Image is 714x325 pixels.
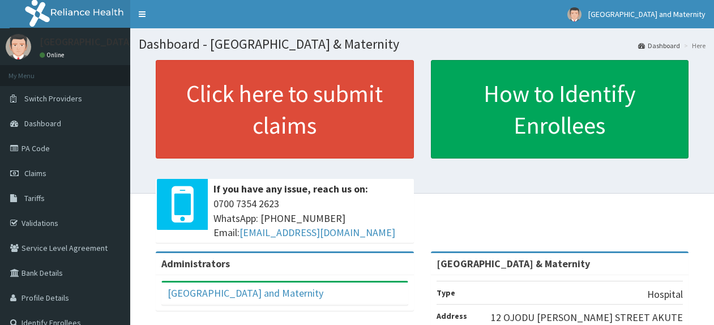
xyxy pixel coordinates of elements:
b: Type [437,288,455,298]
a: Click here to submit claims [156,60,414,159]
span: 0700 7354 2623 WhatsApp: [PHONE_NUMBER] Email: [213,196,408,240]
span: [GEOGRAPHIC_DATA] and Maternity [588,9,706,19]
li: Here [681,41,706,50]
b: If you have any issue, reach us on: [213,182,368,195]
a: Online [40,51,67,59]
a: [EMAIL_ADDRESS][DOMAIN_NAME] [240,226,395,239]
img: User Image [6,34,31,59]
b: Administrators [161,257,230,270]
img: User Image [567,7,582,22]
p: Hospital [647,287,683,302]
span: Tariffs [24,193,45,203]
span: Claims [24,168,46,178]
a: [GEOGRAPHIC_DATA] and Maternity [168,286,323,300]
span: Switch Providers [24,93,82,104]
span: Dashboard [24,118,61,129]
strong: [GEOGRAPHIC_DATA] & Maternity [437,257,590,270]
a: Dashboard [638,41,680,50]
p: 12 OJODU [PERSON_NAME] STREET AKUTE [491,310,683,325]
h1: Dashboard - [GEOGRAPHIC_DATA] & Maternity [139,37,706,52]
a: How to Identify Enrollees [431,60,689,159]
p: [GEOGRAPHIC_DATA] and Maternity [40,37,197,47]
b: Address [437,311,467,321]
